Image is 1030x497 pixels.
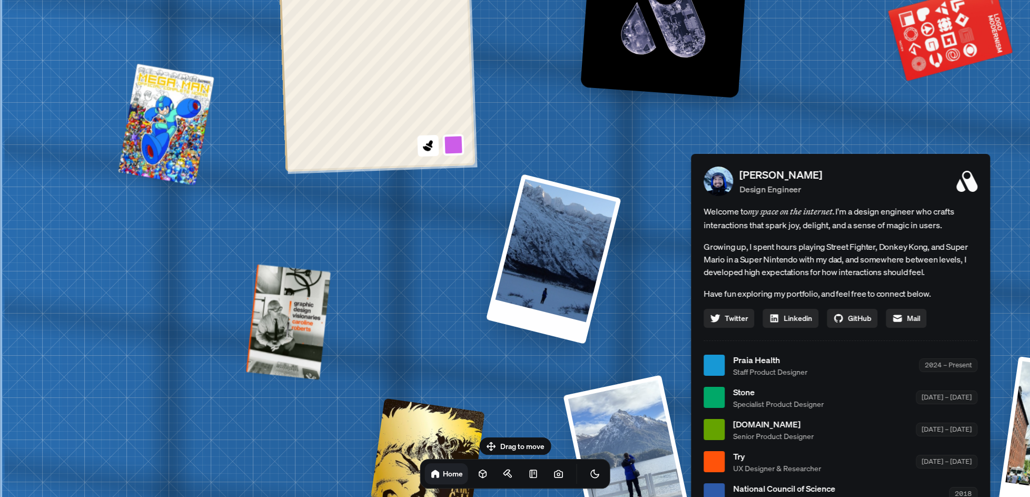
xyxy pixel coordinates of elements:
p: Have fun exploring my portfolio, and feel free to connect below. [704,286,977,300]
span: UX Designer & Researcher [733,462,821,473]
h1: Home [443,469,463,479]
div: [DATE] – [DATE] [916,391,977,404]
span: Mail [907,313,920,324]
span: GitHub [848,313,871,324]
button: Toggle Theme [585,463,606,484]
span: Try [733,450,821,462]
a: Mail [886,308,926,327]
div: [DATE] – [DATE] [916,423,977,436]
span: Stone [733,385,824,398]
a: GitHub [827,308,877,327]
p: Design Engineer [739,182,821,195]
span: Welcome to I'm a design engineer who crafts interactions that spark joy, delight, and a sense of ... [704,204,977,231]
span: Linkedin [784,313,812,324]
p: Growing up, I spent hours playing Street Fighter, Donkey Kong, and Super Mario in a Super Nintend... [704,240,977,278]
a: Twitter [704,308,754,327]
span: Twitter [725,313,748,324]
span: Staff Product Designer [733,366,807,377]
a: Home [425,463,468,484]
img: Profile Picture [704,166,733,196]
span: Senior Product Designer [733,430,814,441]
div: [DATE] – [DATE] [916,455,977,468]
span: National Council of Science [733,482,835,494]
a: Linkedin [762,308,818,327]
p: [PERSON_NAME] [739,167,821,182]
span: Praia Health [733,353,807,366]
span: [DOMAIN_NAME] [733,417,814,430]
div: 2024 – Present [919,358,977,372]
span: Specialist Product Designer [733,398,824,409]
em: my space on the internet. [748,206,835,216]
